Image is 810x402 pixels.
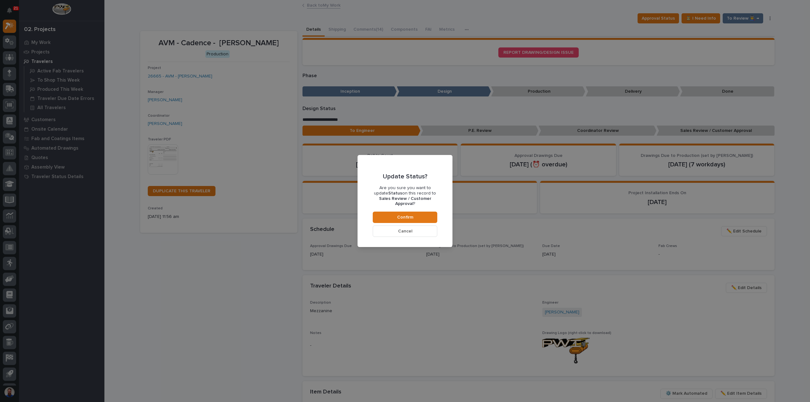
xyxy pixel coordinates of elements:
[373,212,437,223] button: Confirm
[373,226,437,237] button: Cancel
[383,173,427,180] p: Update Status?
[373,185,437,207] p: Are you sure you want to update on this record to ?
[379,196,431,206] b: Sales Review / Customer Approval
[397,214,413,220] span: Confirm
[398,228,412,234] span: Cancel
[388,191,402,195] b: Status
